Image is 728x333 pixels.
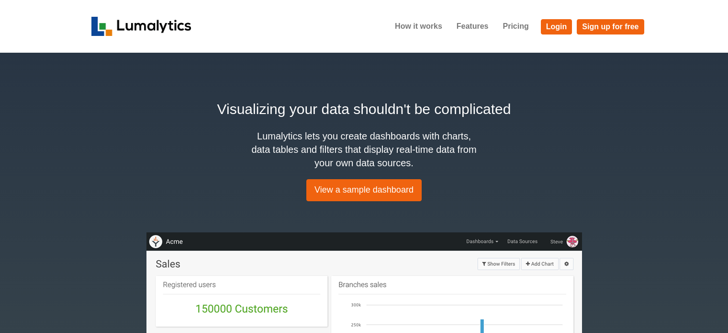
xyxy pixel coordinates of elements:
img: logo_v2-f34f87db3d4d9f5311d6c47995059ad6168825a3e1eb260e01c8041e89355404.png [91,17,191,36]
h2: Visualizing your data shouldn't be complicated [91,98,637,120]
a: View a sample dashboard [306,179,422,201]
a: How it works [388,14,449,38]
a: Features [449,14,496,38]
a: Pricing [495,14,536,38]
a: Sign up for free [577,19,644,34]
a: Login [541,19,572,34]
h4: Lumalytics lets you create dashboards with charts, data tables and filters that display real-time... [249,129,479,170]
